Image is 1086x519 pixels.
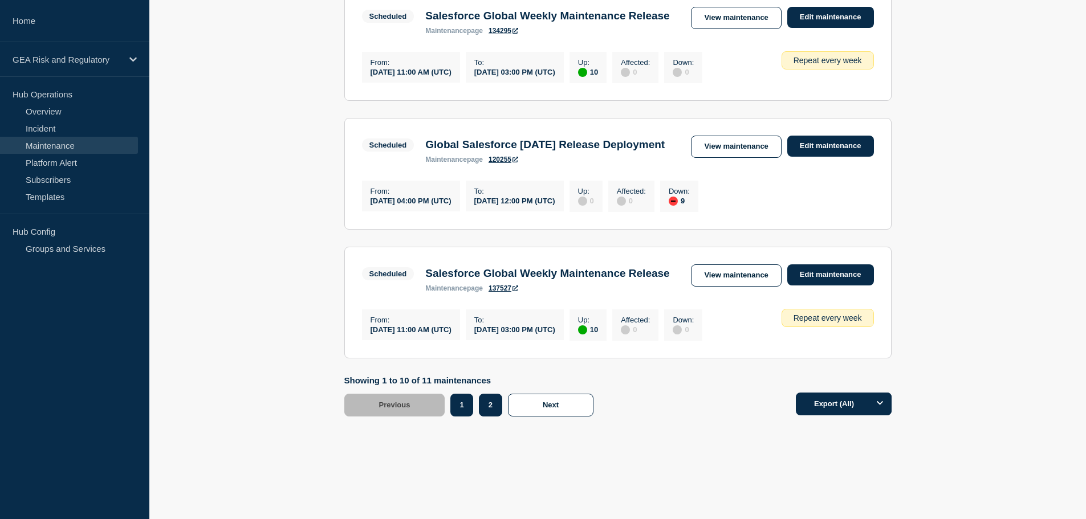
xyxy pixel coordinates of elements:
button: 1 [450,394,473,416]
div: [DATE] 12:00 PM (UTC) [474,195,555,205]
div: disabled [673,325,682,334]
p: Showing 1 to 10 of 11 maintenances [344,375,600,385]
p: To : [474,187,555,195]
div: Scheduled [369,12,407,21]
span: maintenance [425,284,467,292]
a: Edit maintenance [787,7,874,28]
p: To : [474,58,555,67]
p: Up : [578,316,598,324]
div: Repeat every week [782,309,874,327]
p: Affected : [621,58,650,67]
p: Affected : [617,187,646,195]
p: GEA Risk and Regulatory [13,55,122,64]
span: Previous [379,401,410,409]
a: View maintenance [691,7,781,29]
a: View maintenance [691,264,781,287]
div: disabled [673,68,682,77]
h3: Salesforce Global Weekly Maintenance Release [425,10,669,22]
h3: Global Salesforce [DATE] Release Deployment [425,138,665,151]
button: Next [508,394,593,416]
div: Scheduled [369,269,407,278]
a: 120255 [489,156,518,164]
p: page [425,156,483,164]
a: Edit maintenance [787,264,874,285]
p: From : [371,187,452,195]
p: Affected : [621,316,650,324]
button: Previous [344,394,445,416]
div: [DATE] 11:00 AM (UTC) [371,324,452,334]
div: up [578,325,587,334]
p: page [425,27,483,35]
div: Repeat every week [782,51,874,70]
p: Down : [673,58,694,67]
div: Scheduled [369,141,407,149]
div: [DATE] 11:00 AM (UTC) [371,67,452,76]
div: 0 [617,195,646,206]
a: 134295 [489,27,518,35]
div: 9 [669,195,690,206]
div: disabled [621,68,630,77]
p: From : [371,58,452,67]
h3: Salesforce Global Weekly Maintenance Release [425,267,669,280]
div: 0 [578,195,594,206]
div: down [669,197,678,206]
div: disabled [578,197,587,206]
p: Down : [673,316,694,324]
p: Up : [578,187,594,195]
div: 0 [673,67,694,77]
a: View maintenance [691,136,781,158]
button: Export (All) [796,393,892,415]
div: [DATE] 03:00 PM (UTC) [474,67,555,76]
div: [DATE] 04:00 PM (UTC) [371,195,452,205]
div: 0 [673,324,694,334]
div: up [578,68,587,77]
div: disabled [617,197,626,206]
div: [DATE] 03:00 PM (UTC) [474,324,555,334]
span: maintenance [425,27,467,35]
p: To : [474,316,555,324]
a: Edit maintenance [787,136,874,157]
div: 0 [621,67,650,77]
button: Options [869,393,892,415]
div: 10 [578,324,598,334]
div: 10 [578,67,598,77]
span: maintenance [425,156,467,164]
button: 2 [479,394,502,416]
p: Down : [669,187,690,195]
p: page [425,284,483,292]
div: 0 [621,324,650,334]
p: From : [371,316,452,324]
p: Up : [578,58,598,67]
span: Next [543,401,559,409]
a: 137527 [489,284,518,292]
div: disabled [621,325,630,334]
